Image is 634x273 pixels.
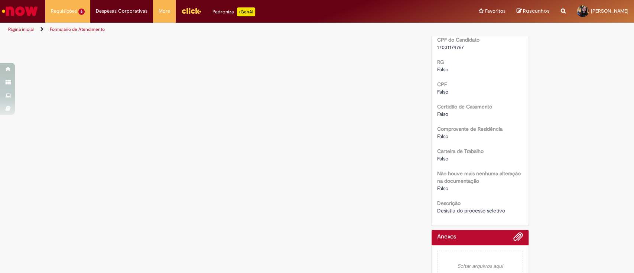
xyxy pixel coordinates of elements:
[51,7,77,15] span: Requisições
[437,207,505,214] span: Desistiu do processo seletivo
[437,155,448,162] span: Falso
[8,26,34,32] a: Página inicial
[437,200,461,207] b: Descrição
[591,8,628,14] span: [PERSON_NAME]
[437,44,464,51] span: 17031174767
[437,148,484,155] b: Carteira de Trabalho
[485,7,505,15] span: Favoritos
[437,111,448,117] span: Falso
[437,185,448,192] span: Falso
[78,9,85,15] span: 6
[437,66,448,73] span: Falso
[517,8,550,15] a: Rascunhos
[513,232,523,245] button: Adicionar anexos
[437,103,492,110] b: Certidão de Casamento
[437,133,448,140] span: Falso
[1,4,39,19] img: ServiceNow
[437,59,444,65] b: RG
[523,7,550,14] span: Rascunhos
[159,7,170,15] span: More
[437,36,479,43] b: CPF do Candidato
[237,7,255,16] p: +GenAi
[212,7,255,16] div: Padroniza
[437,126,503,132] b: Comprovante de Residência
[96,7,147,15] span: Despesas Corporativas
[437,234,456,240] h2: Anexos
[181,5,201,16] img: click_logo_yellow_360x200.png
[6,23,417,36] ul: Trilhas de página
[437,170,521,184] b: Não houve mais nenhuma alteração na documentação
[437,88,448,95] span: Falso
[437,81,447,88] b: CPF
[50,26,105,32] a: Formulário de Atendimento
